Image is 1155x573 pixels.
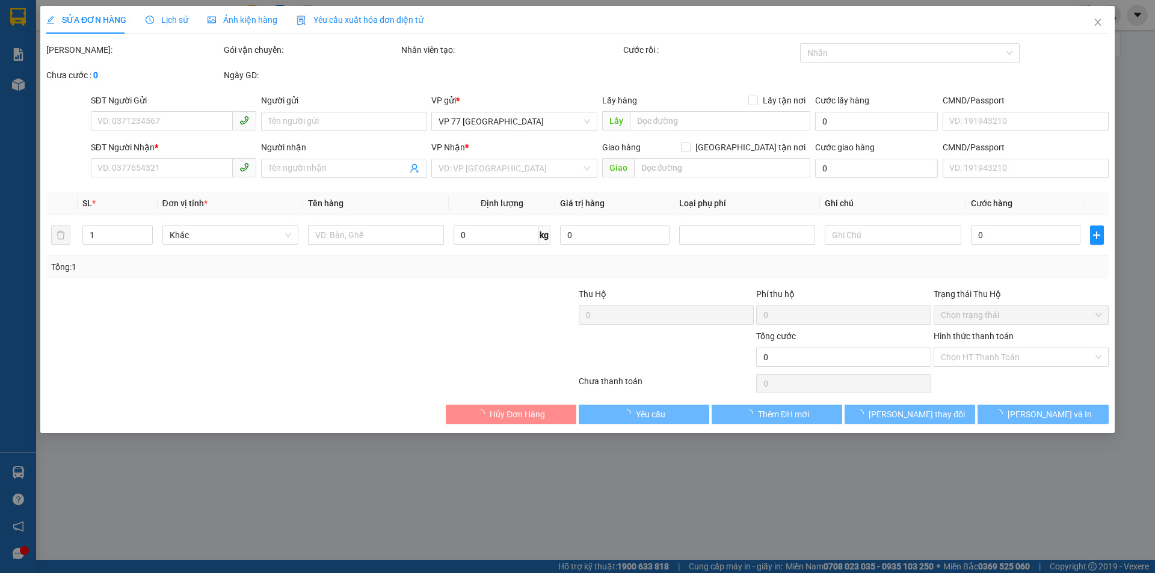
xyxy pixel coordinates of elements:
button: Close [1081,6,1115,40]
span: loading [476,409,490,418]
span: picture [208,16,216,24]
div: Nhân viên tạo: [401,43,621,57]
span: Lịch sử [146,15,188,25]
span: [PERSON_NAME] thay đổi [869,408,965,421]
span: loading [623,409,636,418]
span: close [1093,17,1103,27]
input: VD: Bàn, Ghế [308,225,444,245]
div: Người nhận [261,141,427,154]
div: [PERSON_NAME]: [46,43,221,57]
span: edit [46,16,55,24]
span: Lấy [602,111,630,130]
span: Cước hàng [971,198,1012,208]
button: Yêu cầu [579,405,709,424]
div: Người gửi [261,94,427,107]
th: Ghi chú [821,192,966,215]
span: Thu Hộ [579,289,606,299]
label: Cước giao hàng [815,142,875,152]
div: Trạng thái Thu Hộ [934,287,1109,301]
span: user-add [410,164,420,173]
span: loading [855,409,869,418]
div: CMND/Passport [943,141,1108,154]
button: plus [1090,225,1103,245]
span: Ảnh kiện hàng [208,15,277,25]
span: phone [239,162,249,172]
span: VP 77 Thái Nguyên [439,112,590,130]
span: clock-circle [146,16,154,24]
span: Giá trị hàng [560,198,605,208]
span: VP Nhận [432,142,466,152]
label: Cước lấy hàng [815,96,869,105]
span: kg [538,225,550,245]
div: Ngày GD: [224,69,399,82]
span: Tên hàng [308,198,343,208]
div: SĐT Người Gửi [91,94,256,107]
div: Phí thu hộ [756,287,931,305]
span: loading [994,409,1008,418]
b: 0 [93,70,98,80]
input: Dọc đường [630,111,810,130]
span: Giao hàng [602,142,641,152]
div: Chưa thanh toán [577,375,755,396]
button: delete [51,225,70,245]
span: Thêm ĐH mới [758,408,809,421]
input: Dọc đường [634,158,810,177]
span: loading [745,409,758,418]
span: [GEOGRAPHIC_DATA] tận nơi [691,141,810,154]
button: Thêm ĐH mới [712,405,842,424]
input: Cước giao hàng [815,159,938,178]
button: [PERSON_NAME] thay đổi [845,405,975,424]
span: Tổng cước [756,331,796,341]
img: icon [297,16,306,25]
div: CMND/Passport [943,94,1108,107]
span: plus [1091,230,1103,240]
span: Định lượng [481,198,523,208]
span: Yêu cầu xuất hóa đơn điện tử [297,15,423,25]
th: Loại phụ phí [674,192,820,215]
div: VP gửi [432,94,597,107]
span: Đơn vị tính [162,198,208,208]
button: Hủy Đơn Hàng [446,405,576,424]
div: Cước rồi : [623,43,798,57]
span: SỬA ĐƠN HÀNG [46,15,126,25]
input: Ghi Chú [825,225,961,245]
span: Hủy Đơn Hàng [490,408,545,421]
span: Khác [170,226,291,244]
label: Hình thức thanh toán [934,331,1014,341]
span: [PERSON_NAME] và In [1008,408,1092,421]
span: Giao [602,158,634,177]
div: Tổng: 1 [51,260,446,274]
span: SL [83,198,93,208]
span: Lấy hàng [602,96,637,105]
span: phone [239,115,249,125]
button: [PERSON_NAME] và In [978,405,1109,424]
div: Gói vận chuyển: [224,43,399,57]
div: SĐT Người Nhận [91,141,256,154]
input: Cước lấy hàng [815,112,938,131]
div: Chưa cước : [46,69,221,82]
span: Chọn trạng thái [941,306,1101,324]
span: Yêu cầu [636,408,665,421]
span: Lấy tận nơi [758,94,810,107]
